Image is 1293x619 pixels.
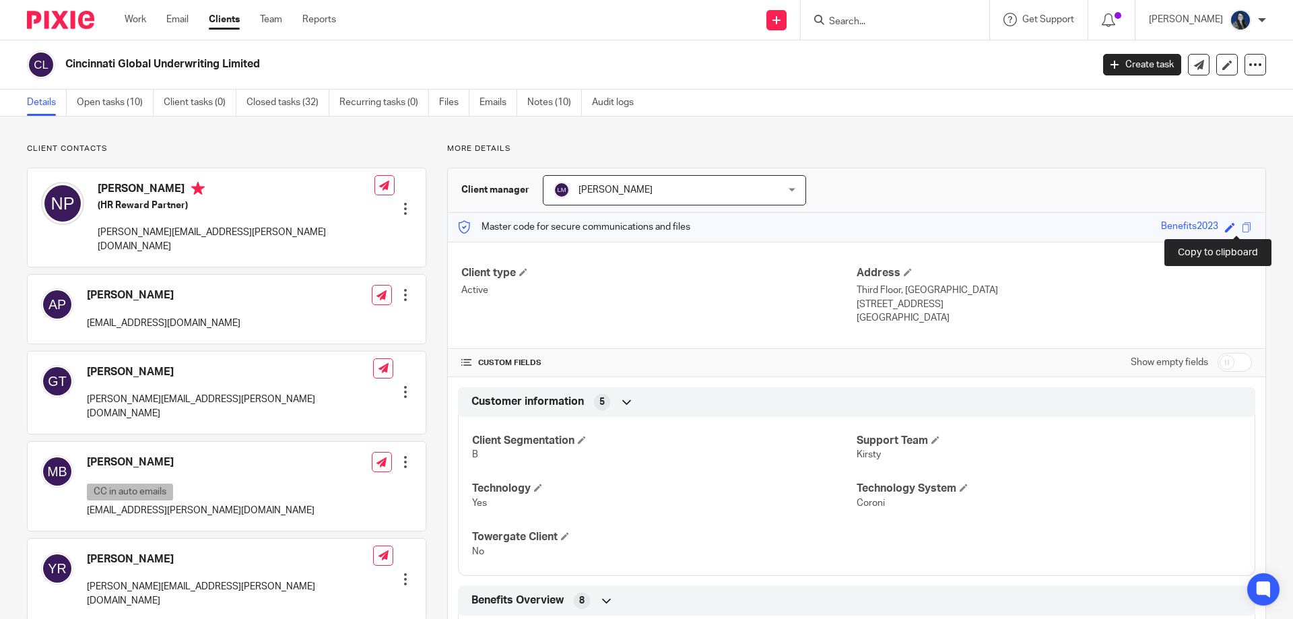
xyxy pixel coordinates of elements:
[857,284,1252,297] p: Third Floor, [GEOGRAPHIC_DATA]
[1022,15,1074,24] span: Get Support
[41,365,73,397] img: svg%3E
[472,450,478,459] span: B
[857,450,881,459] span: Kirsty
[461,284,857,297] p: Active
[471,395,584,409] span: Customer information
[472,547,484,556] span: No
[27,143,426,154] p: Client contacts
[98,182,374,199] h4: [PERSON_NAME]
[1149,13,1223,26] p: [PERSON_NAME]
[1103,54,1181,75] a: Create task
[461,266,857,280] h4: Client type
[857,311,1252,325] p: [GEOGRAPHIC_DATA]
[472,434,857,448] h4: Client Segmentation
[87,455,314,469] h4: [PERSON_NAME]
[87,552,373,566] h4: [PERSON_NAME]
[857,482,1241,496] h4: Technology System
[77,90,154,116] a: Open tasks (10)
[1131,356,1208,369] label: Show empty fields
[246,90,329,116] a: Closed tasks (32)
[857,434,1241,448] h4: Support Team
[260,13,282,26] a: Team
[471,593,564,608] span: Benefits Overview
[1161,220,1218,235] div: Benefits2023
[166,13,189,26] a: Email
[302,13,336,26] a: Reports
[87,484,173,500] p: CC in auto emails
[479,90,517,116] a: Emails
[98,199,374,212] h5: (HR Reward Partner)
[458,220,690,234] p: Master code for secure communications and files
[125,13,146,26] a: Work
[828,16,949,28] input: Search
[447,143,1266,154] p: More details
[164,90,236,116] a: Client tasks (0)
[527,90,582,116] a: Notes (10)
[579,594,585,608] span: 8
[578,185,653,195] span: [PERSON_NAME]
[554,182,570,198] img: svg%3E
[27,51,55,79] img: svg%3E
[41,455,73,488] img: svg%3E
[87,580,373,608] p: [PERSON_NAME][EMAIL_ADDRESS][PERSON_NAME][DOMAIN_NAME]
[461,183,529,197] h3: Client manager
[472,498,487,508] span: Yes
[191,182,205,195] i: Primary
[857,498,885,508] span: Coroni
[41,288,73,321] img: svg%3E
[472,482,857,496] h4: Technology
[439,90,469,116] a: Files
[87,365,373,379] h4: [PERSON_NAME]
[599,395,605,409] span: 5
[87,393,373,420] p: [PERSON_NAME][EMAIL_ADDRESS][PERSON_NAME][DOMAIN_NAME]
[461,358,857,368] h4: CUSTOM FIELDS
[339,90,429,116] a: Recurring tasks (0)
[27,90,67,116] a: Details
[65,57,880,71] h2: Cincinnati Global Underwriting Limited
[857,298,1252,311] p: [STREET_ADDRESS]
[1230,9,1251,31] img: eeb93efe-c884-43eb-8d47-60e5532f21cb.jpg
[209,13,240,26] a: Clients
[472,530,857,544] h4: Towergate Client
[87,504,314,517] p: [EMAIL_ADDRESS][PERSON_NAME][DOMAIN_NAME]
[87,288,240,302] h4: [PERSON_NAME]
[857,266,1252,280] h4: Address
[592,90,644,116] a: Audit logs
[41,182,84,225] img: svg%3E
[98,226,374,253] p: [PERSON_NAME][EMAIL_ADDRESS][PERSON_NAME][DOMAIN_NAME]
[41,552,73,585] img: svg%3E
[87,317,240,330] p: [EMAIL_ADDRESS][DOMAIN_NAME]
[27,11,94,29] img: Pixie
